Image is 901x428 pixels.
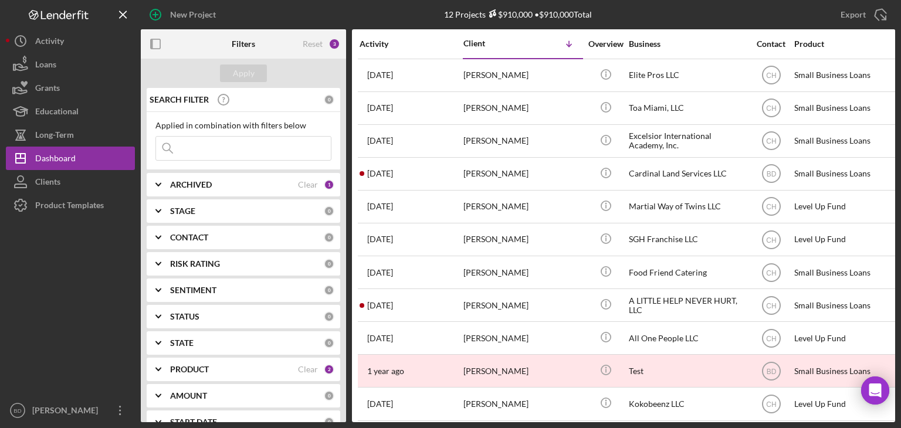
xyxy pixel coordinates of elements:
[170,312,199,321] b: STATUS
[367,70,393,80] time: 2025-08-20 16:45
[298,180,318,189] div: Clear
[170,259,220,269] b: RISK RATING
[35,147,76,173] div: Dashboard
[584,39,628,49] div: Overview
[463,257,581,288] div: [PERSON_NAME]
[766,269,776,277] text: CH
[629,290,746,321] div: A LITTLE HELP NEVER HURT, LLC
[324,390,334,401] div: 0
[6,100,135,123] button: Educational
[324,311,334,322] div: 0
[629,39,746,49] div: Business
[463,388,581,419] div: [PERSON_NAME]
[324,232,334,243] div: 0
[6,123,135,147] button: Long-Term
[444,9,592,19] div: 12 Projects • $910,000 Total
[463,39,522,48] div: Client
[367,301,393,310] time: 2025-08-06 20:25
[629,125,746,157] div: Excelsior International Academy, Inc.
[324,417,334,427] div: 0
[232,39,255,49] b: Filters
[367,366,404,376] time: 2024-04-05 17:32
[766,236,776,244] text: CH
[367,399,393,409] time: 2025-09-10 04:36
[324,364,334,375] div: 2
[629,224,746,255] div: SGH Franchise LLC
[766,301,776,310] text: CH
[6,170,135,193] button: Clients
[629,60,746,91] div: Elite Pros LLC
[367,334,393,343] time: 2025-07-23 21:22
[766,400,776,409] text: CH
[170,206,195,216] b: STAGE
[766,334,776,342] text: CH
[6,399,135,422] button: BD[PERSON_NAME]
[367,169,393,178] time: 2025-09-10 15:09
[766,367,776,375] text: BD
[170,233,208,242] b: CONTACT
[141,3,228,26] button: New Project
[324,338,334,348] div: 0
[463,355,581,386] div: [PERSON_NAME]
[463,191,581,222] div: [PERSON_NAME]
[328,38,340,50] div: 3
[170,391,207,400] b: AMOUNT
[170,365,209,374] b: PRODUCT
[324,259,334,269] div: 0
[367,202,393,211] time: 2025-09-01 18:10
[6,29,135,53] a: Activity
[766,104,776,113] text: CH
[170,180,212,189] b: ARCHIVED
[367,136,393,145] time: 2025-08-17 19:50
[29,399,106,425] div: [PERSON_NAME]
[367,103,393,113] time: 2025-08-17 04:46
[35,29,64,56] div: Activity
[6,147,135,170] button: Dashboard
[324,179,334,190] div: 1
[6,53,135,76] button: Loans
[463,224,581,255] div: [PERSON_NAME]
[170,3,216,26] div: New Project
[766,203,776,211] text: CH
[367,235,393,244] time: 2025-08-27 15:15
[629,191,746,222] div: Martial Way of Twins LLC
[155,121,331,130] div: Applied in combination with filters below
[463,322,581,354] div: [PERSON_NAME]
[629,355,746,386] div: Test
[6,193,135,217] button: Product Templates
[463,60,581,91] div: [PERSON_NAME]
[35,100,79,126] div: Educational
[463,93,581,124] div: [PERSON_NAME]
[35,53,56,79] div: Loans
[749,39,793,49] div: Contact
[629,93,746,124] div: Toa Miami, LLC
[6,76,135,100] button: Grants
[233,64,255,82] div: Apply
[629,388,746,419] div: Kokobeenz LLC
[170,417,217,427] b: START DATE
[629,322,746,354] div: All One People LLC
[841,3,866,26] div: Export
[35,193,104,220] div: Product Templates
[766,170,776,178] text: BD
[629,158,746,189] div: Cardinal Land Services LLC
[170,286,216,295] b: SENTIMENT
[324,94,334,105] div: 0
[486,9,533,19] div: $910,000
[367,268,393,277] time: 2025-08-29 18:00
[35,76,60,103] div: Grants
[35,170,60,196] div: Clients
[463,125,581,157] div: [PERSON_NAME]
[13,407,21,414] text: BD
[861,376,889,405] div: Open Intercom Messenger
[298,365,318,374] div: Clear
[829,3,895,26] button: Export
[303,39,323,49] div: Reset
